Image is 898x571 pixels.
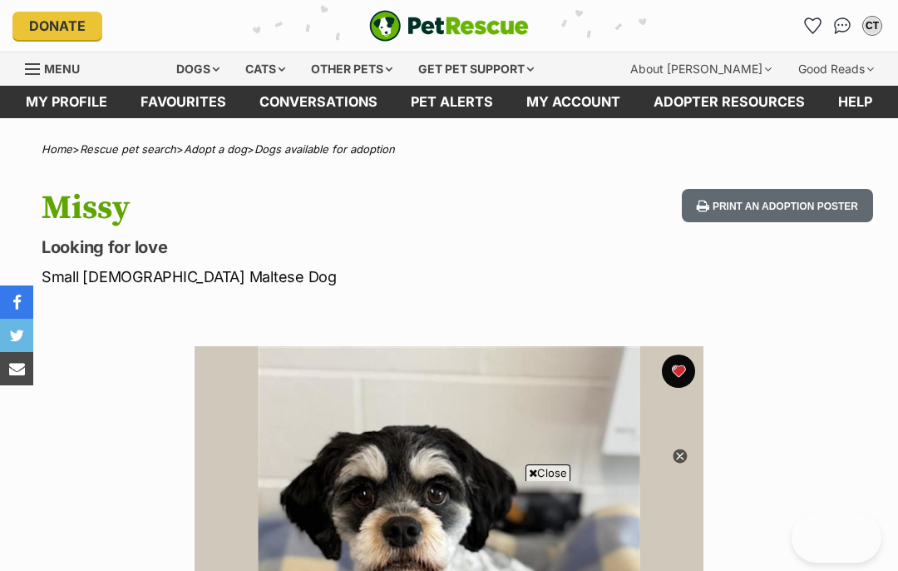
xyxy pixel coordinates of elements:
div: Good Reads [787,52,886,86]
span: Menu [44,62,80,76]
a: Donate [12,12,102,40]
button: favourite [662,355,695,388]
a: PetRescue [369,10,529,42]
a: Adopt a dog [184,142,247,156]
a: Menu [25,52,91,82]
a: Favourites [124,86,243,118]
a: conversations [243,86,394,118]
a: Favourites [799,12,826,39]
a: Conversations [829,12,856,39]
div: Get pet support [407,52,545,86]
img: logo-e224e6f780fb5917bec1dbf3a21bbac754714ae5b6737aabdf751b685950b380.svg [369,10,529,42]
div: Dogs [165,52,231,86]
iframe: Advertisement [146,488,752,563]
a: Help [822,86,889,118]
div: Cats [234,52,297,86]
a: Pet alerts [394,86,510,118]
a: Dogs available for adoption [254,142,395,156]
div: About [PERSON_NAME] [619,52,783,86]
a: Home [42,142,72,156]
a: Rescue pet search [80,142,176,156]
a: My account [510,86,637,118]
h1: Missy [42,189,550,227]
div: CT [864,17,881,34]
a: Adopter resources [637,86,822,118]
button: My account [859,12,886,39]
p: Small [DEMOGRAPHIC_DATA] Maltese Dog [42,266,550,288]
iframe: Help Scout Beacon - Open [792,513,881,563]
ul: Account quick links [799,12,886,39]
button: Print an adoption poster [682,189,873,223]
p: Looking for love [42,236,550,259]
img: chat-41dd97257d64d25036548639549fe6c8038ab92f7586957e7f3b1b290dea8141.svg [834,17,851,34]
div: Other pets [299,52,404,86]
a: My profile [9,86,124,118]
